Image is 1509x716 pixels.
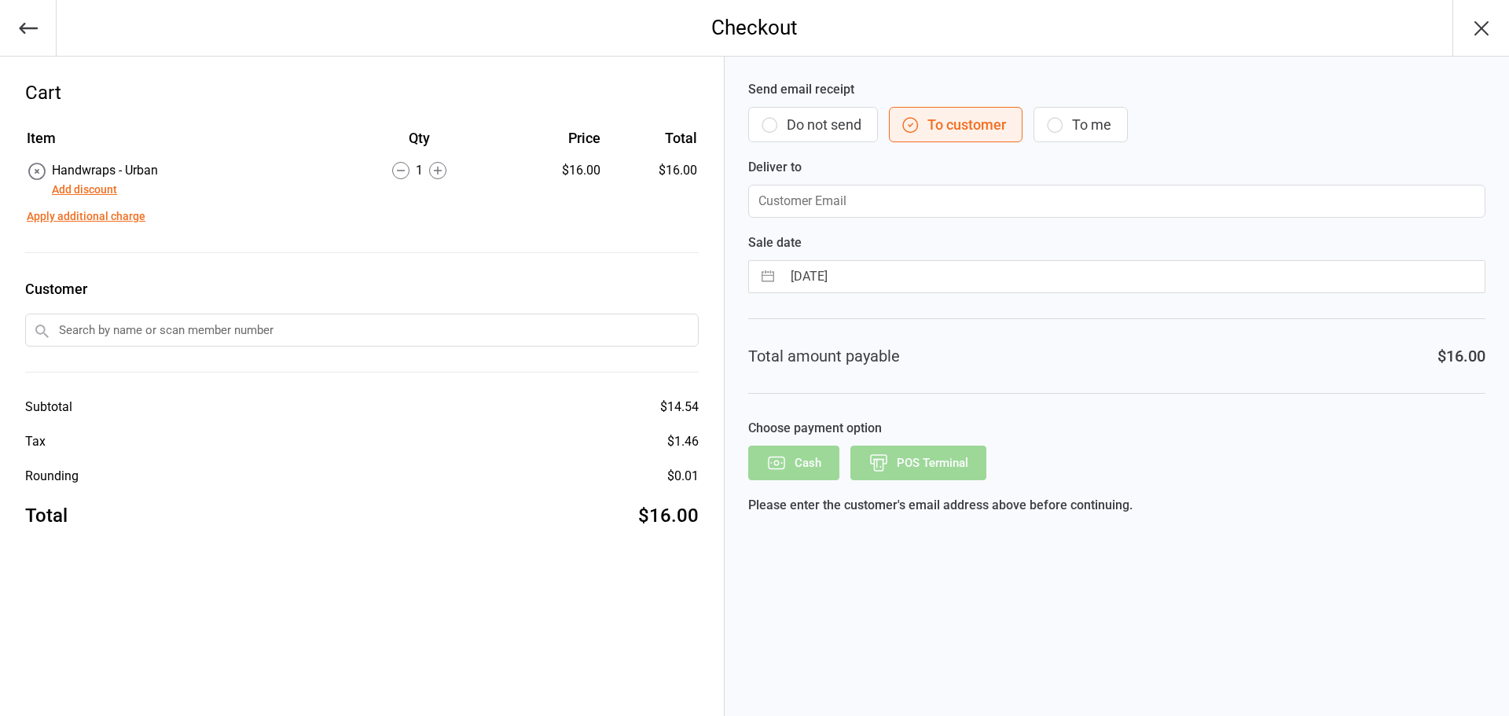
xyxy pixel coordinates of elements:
[748,107,878,142] button: Do not send
[660,398,699,417] div: $14.54
[667,467,699,486] div: $0.01
[1034,107,1128,142] button: To me
[25,467,79,486] div: Rounding
[504,161,600,180] div: $16.00
[748,233,1485,252] label: Sale date
[336,127,502,160] th: Qty
[27,208,145,225] button: Apply additional charge
[748,344,900,368] div: Total amount payable
[27,127,335,160] th: Item
[25,432,46,451] div: Tax
[667,432,699,451] div: $1.46
[52,182,117,198] button: Add discount
[748,185,1485,218] input: Customer Email
[25,79,699,107] div: Cart
[748,496,1485,515] div: Please enter the customer's email address above before continuing.
[889,107,1023,142] button: To customer
[25,278,699,299] label: Customer
[748,419,1485,438] label: Choose payment option
[748,158,1485,177] label: Deliver to
[638,501,699,530] div: $16.00
[504,127,600,149] div: Price
[748,80,1485,99] label: Send email receipt
[607,161,697,199] td: $16.00
[336,161,502,180] div: 1
[607,127,697,160] th: Total
[25,398,72,417] div: Subtotal
[25,501,68,530] div: Total
[25,314,699,347] input: Search by name or scan member number
[52,163,158,178] span: Handwraps - Urban
[1437,344,1485,368] div: $16.00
